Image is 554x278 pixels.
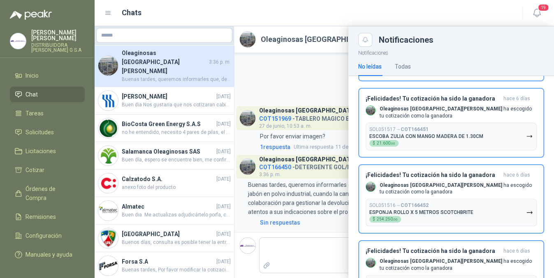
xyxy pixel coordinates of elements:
[25,184,77,202] span: Órdenes de Compra
[377,217,398,221] span: 254.250
[25,250,72,259] span: Manuales y ayuda
[10,143,85,159] a: Licitaciones
[366,182,375,191] img: Company Logo
[10,106,85,121] a: Tareas
[366,123,537,150] button: SOL051517→COT166451ESCOBA ZULIA CON MANGO MADERA DE 1.30CM$21.600,00
[10,228,85,244] a: Configuración
[10,68,85,83] a: Inicio
[366,106,375,115] img: Company Logo
[390,142,395,145] span: ,00
[380,182,537,196] p: ha escogido tu cotización como la ganadora
[10,209,85,225] a: Remisiones
[380,106,502,112] b: Oleaginosas [GEOGRAPHIC_DATA][PERSON_NAME]
[366,258,375,267] img: Company Logo
[366,172,500,179] h3: ¡Felicidades! Tu cotización ha sido la ganadora
[25,109,44,118] span: Tareas
[369,202,429,209] p: SOL051516 →
[31,30,85,41] p: [PERSON_NAME] [PERSON_NAME]
[380,258,537,272] p: ha escogido tu cotización como la ganadora
[395,62,411,71] div: Todas
[503,95,530,102] span: hace 6 días
[10,33,26,49] img: Company Logo
[10,247,85,262] a: Manuales y ayuda
[31,43,85,53] p: DISTRIBUIDORA [PERSON_NAME] G S.A
[401,126,429,132] b: COT166451
[380,106,537,119] p: ha escogido tu cotización como la ganadora
[401,202,429,208] b: COT166452
[25,128,54,137] span: Solicitudes
[25,71,39,80] span: Inicio
[369,140,399,147] div: $
[529,6,544,21] button: 19
[10,87,85,102] a: Chat
[380,258,502,264] b: Oleaginosas [GEOGRAPHIC_DATA][PERSON_NAME]
[503,172,530,179] span: hace 6 días
[122,7,141,18] h1: Chats
[379,36,544,44] div: Notificaciones
[25,231,62,240] span: Configuración
[369,126,429,133] p: SOL051517 →
[369,209,473,215] p: ESPONJA ROLLO X 5 METROS SCOTCHBRITE
[10,162,85,178] a: Cotizar
[358,62,382,71] div: No leídas
[25,90,38,99] span: Chat
[25,165,44,175] span: Cotizar
[25,212,56,221] span: Remisiones
[366,248,500,255] h3: ¡Felicidades! Tu cotización ha sido la ganadora
[369,133,483,139] p: ESCOBA ZULIA CON MANGO MADERA DE 1.30CM
[369,216,401,223] div: $
[366,199,537,226] button: SOL051516→COT166452ESPONJA ROLLO X 5 METROS SCOTCHBRITE$254.250,00
[10,181,85,206] a: Órdenes de Compra
[366,95,500,102] h3: ¡Felicidades! Tu cotización ha sido la ganadora
[358,164,544,234] button: ¡Felicidades! Tu cotización ha sido la ganadorahace 6 días Company LogoOleaginosas [GEOGRAPHIC_DA...
[380,182,502,188] b: Oleaginosas [GEOGRAPHIC_DATA][PERSON_NAME]
[10,124,85,140] a: Solicitudes
[358,88,544,158] button: ¡Felicidades! Tu cotización ha sido la ganadorahace 6 días Company LogoOleaginosas [GEOGRAPHIC_DA...
[348,47,554,57] p: Notificaciones
[393,218,398,221] span: ,00
[503,248,530,255] span: hace 6 días
[25,147,56,156] span: Licitaciones
[377,141,395,145] span: 21.600
[538,4,549,11] span: 19
[358,33,372,47] button: Close
[10,10,52,20] img: Logo peakr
